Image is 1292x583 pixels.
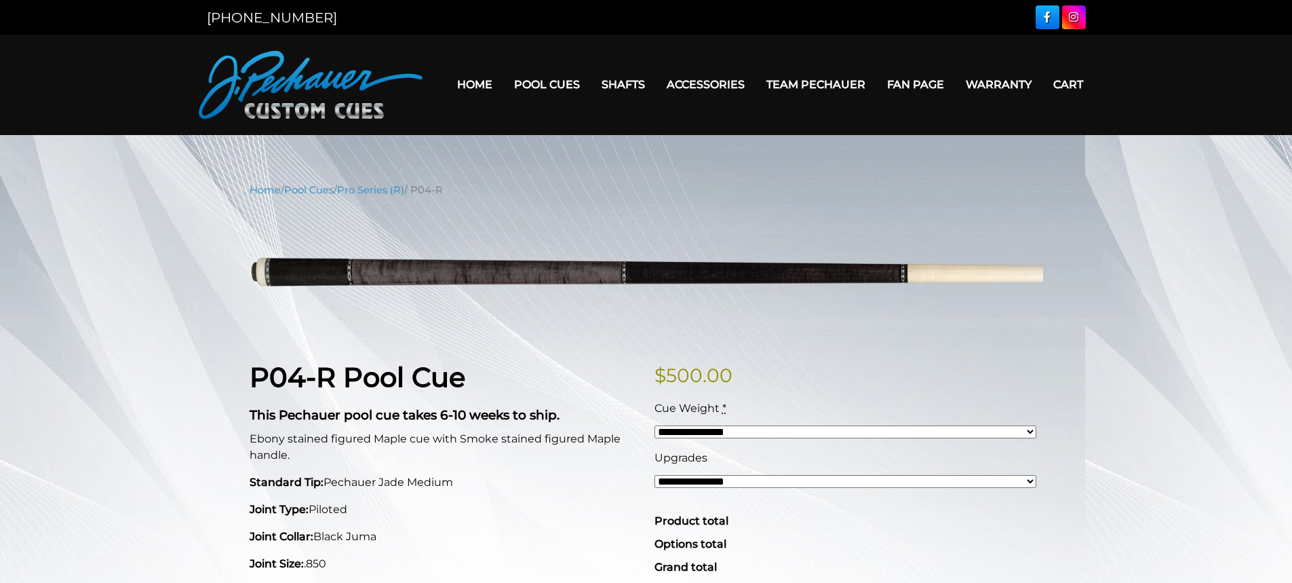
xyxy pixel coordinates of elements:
a: Team Pechauer [756,67,876,102]
p: .850 [250,556,638,572]
strong: Standard Tip: [250,476,324,489]
a: Fan Page [876,67,955,102]
strong: Joint Type: [250,503,309,516]
bdi: 500.00 [654,364,732,387]
span: $ [654,364,666,387]
p: Pechauer Jade Medium [250,474,638,491]
p: Piloted [250,502,638,518]
a: Accessories [656,67,756,102]
a: Shafts [591,67,656,102]
p: Black Juma [250,529,638,545]
a: Home [250,184,281,196]
a: Home [446,67,503,102]
span: Cue Weight [654,402,720,415]
img: P04-N.png [250,208,1043,340]
a: Pool Cues [284,184,334,196]
a: Pool Cues [503,67,591,102]
span: Product total [654,514,728,527]
a: Cart [1042,67,1094,102]
img: Pechauer Custom Cues [199,51,423,119]
span: Grand total [654,561,717,573]
span: Upgrades [654,451,707,464]
a: Warranty [955,67,1042,102]
span: Options total [654,538,726,550]
abbr: required [722,402,726,415]
strong: Joint Collar: [250,530,313,543]
a: Pro Series (R) [337,184,404,196]
a: [PHONE_NUMBER] [207,10,337,26]
strong: This Pechauer pool cue takes 6-10 weeks to ship. [250,407,560,423]
strong: Joint Size: [250,557,304,570]
nav: Breadcrumb [250,183,1043,198]
p: Ebony stained figured Maple cue with Smoke stained figured Maple handle. [250,431,638,464]
strong: P04-R Pool Cue [250,360,465,394]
